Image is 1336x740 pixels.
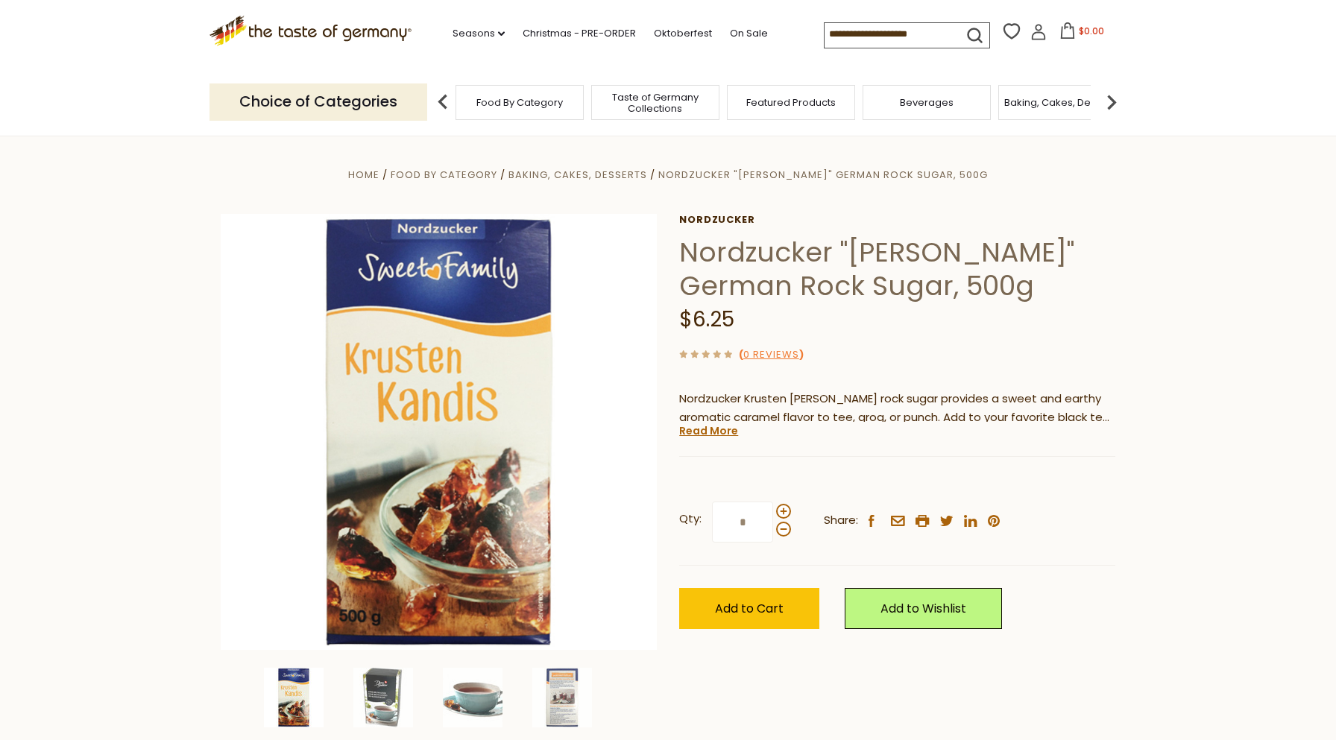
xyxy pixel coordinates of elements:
[679,423,738,438] a: Read More
[508,168,647,182] a: Baking, Cakes, Desserts
[679,305,734,334] span: $6.25
[679,588,819,629] button: Add to Cart
[1050,22,1113,45] button: $0.00
[1079,25,1104,37] span: $0.00
[739,347,804,361] span: ( )
[532,668,592,727] img: Nordzucker "Kandis" German Rock Sugar, 500g
[743,347,799,363] a: 0 Reviews
[428,87,458,117] img: previous arrow
[679,214,1115,226] a: Nordzucker
[730,25,768,42] a: On Sale
[712,502,773,543] input: Qty:
[476,97,563,108] a: Food By Category
[209,83,427,120] p: Choice of Categories
[264,668,324,727] img: Nordzucker "Kandis" German Rock Sugar, 500g
[1097,87,1127,117] img: next arrow
[824,511,858,530] span: Share:
[900,97,954,108] a: Beverages
[353,668,413,727] img: Nordzucker "Kandis" German Rock Sugar, 500g
[845,588,1002,629] a: Add to Wishlist
[715,600,784,617] span: Add to Cart
[658,168,988,182] a: Nordzucker "[PERSON_NAME]" German Rock Sugar, 500g
[221,214,657,650] img: Nordzucker "Kandis" German Rock Sugar, 500g
[679,510,702,528] strong: Qty:
[654,25,712,42] a: Oktoberfest
[746,97,836,108] a: Featured Products
[453,25,505,42] a: Seasons
[1004,97,1120,108] a: Baking, Cakes, Desserts
[391,168,497,182] a: Food By Category
[596,92,715,114] a: Taste of Germany Collections
[679,235,1115,303] h1: Nordzucker "[PERSON_NAME]" German Rock Sugar, 500g
[443,668,502,727] img: Nordzucker "Kandis" German Rock Sugar, 500g
[523,25,636,42] a: Christmas - PRE-ORDER
[679,390,1115,427] p: Nordzucker Krusten [PERSON_NAME] rock sugar provides a sweet and earthy aromatic caramel flavor t...
[348,168,379,182] a: Home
